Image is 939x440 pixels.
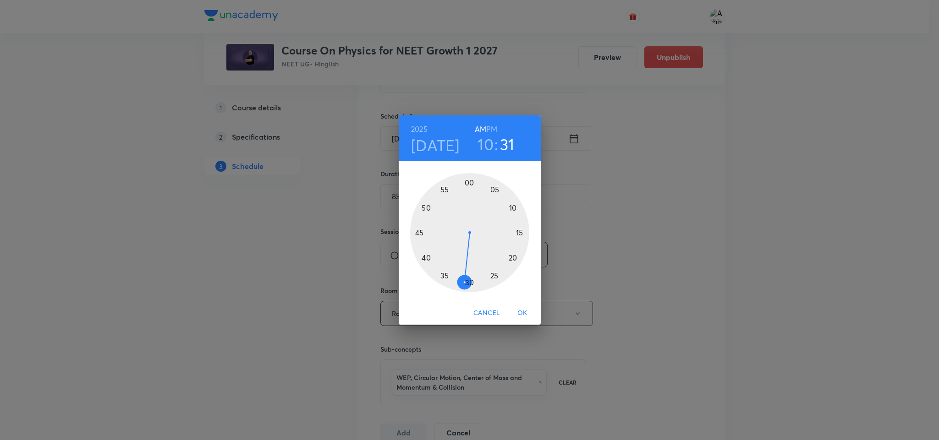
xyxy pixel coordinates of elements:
button: 31 [500,135,515,154]
span: Cancel [473,307,500,319]
button: 10 [478,135,494,154]
button: OK [508,304,537,321]
button: Cancel [470,304,504,321]
span: OK [511,307,533,319]
button: 2025 [411,123,428,136]
button: [DATE] [411,136,460,155]
h3: : [494,135,498,154]
button: PM [486,123,497,136]
button: AM [475,123,486,136]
